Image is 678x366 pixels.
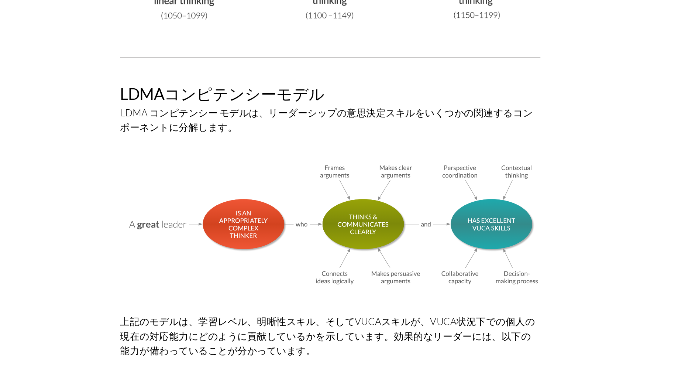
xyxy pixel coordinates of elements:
font: LDMAコンピテンシーモデル [204,141,336,154]
font: 第二に、彼らのコミュニケーションの仕方は、特に次のようなことに関して、彼らが明確に考えていることを示しています。 [219,333,470,350]
font: LDMA コンピテンシー モデルは、リーダーシップの意思決定スキルをいくつかの関連するコンポーネントに分解します。 [204,156,469,173]
font: まず、彼らは目の前の問題の複雑さに合理的に適合した方法で考えることができます。 [219,324,464,331]
font: スコアレポート [288,26,390,44]
font: 上記のモデルは、学習レベル、明晰性スキル、そしてVUCAスキルが、VUCA状況下での個人の現在の対応能力にどのように貢献しているかを示しています。効果的なリーダーには、以下の能力が備わっているこ... [204,290,471,316]
font: アイデアを論理的に結びつける [234,352,327,360]
img: Lectical、LDMA、明瞭性スキルがどのように連携するかを示す LDMA 能力モデル。 [204,191,474,271]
